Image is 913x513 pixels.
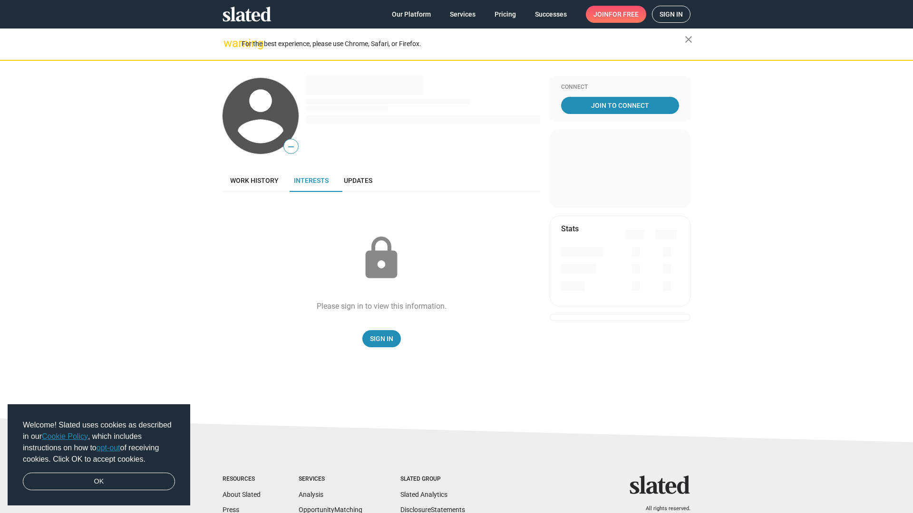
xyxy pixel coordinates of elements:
a: Cookie Policy [42,432,88,440]
span: Services [450,6,476,23]
div: Services [299,475,362,483]
a: Updates [336,169,380,192]
a: Join To Connect [561,97,679,114]
a: Analysis [299,491,323,498]
span: Sign In [370,330,393,347]
span: — [284,141,298,153]
a: About Slated [223,491,261,498]
a: Services [442,6,483,23]
a: opt-out [97,444,120,452]
a: Our Platform [384,6,438,23]
span: for free [609,6,639,23]
div: Connect [561,84,679,91]
div: Slated Group [400,475,465,483]
a: Pricing [487,6,524,23]
span: Join To Connect [563,97,677,114]
span: Our Platform [392,6,431,23]
a: dismiss cookie message [23,473,175,491]
span: Updates [344,177,372,184]
span: Interests [294,177,329,184]
div: Please sign in to view this information. [317,301,447,311]
a: Joinfor free [586,6,646,23]
div: Resources [223,475,261,483]
a: Sign in [652,6,690,23]
div: For the best experience, please use Chrome, Safari, or Firefox. [242,38,685,50]
span: Work history [230,177,279,184]
span: Sign in [660,6,683,22]
a: Successes [527,6,574,23]
span: Successes [535,6,567,23]
a: Interests [286,169,336,192]
div: cookieconsent [8,404,190,506]
mat-icon: close [683,34,694,45]
mat-card-title: Stats [561,224,579,234]
a: Sign In [362,330,401,347]
span: Join [593,6,639,23]
mat-icon: lock [358,235,405,282]
span: Welcome! Slated uses cookies as described in our , which includes instructions on how to of recei... [23,419,175,465]
a: Slated Analytics [400,491,447,498]
mat-icon: warning [223,38,235,49]
a: Work history [223,169,286,192]
span: Pricing [495,6,516,23]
